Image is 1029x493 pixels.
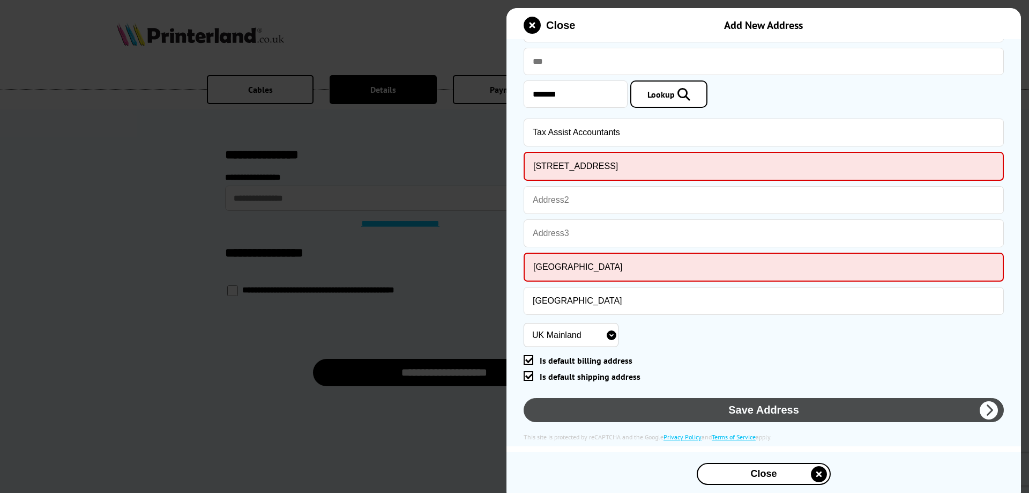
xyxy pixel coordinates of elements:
[524,186,1004,214] input: Address2
[524,152,1004,181] input: Address1
[546,19,575,32] span: Close
[524,398,1004,422] button: Save Address
[712,433,756,441] a: Terms of Service
[524,287,1004,315] input: County
[697,463,831,485] button: close modal
[524,17,575,34] button: close modal
[524,253,1004,282] input: City
[524,219,1004,247] input: Address3
[620,18,908,32] div: Add New Address
[663,433,702,441] a: Privacy Policy
[725,468,803,480] span: Close
[540,355,632,366] span: Is default billing address
[524,119,1004,146] input: Company
[630,80,707,108] a: Lookup
[524,433,1004,441] div: This site is protected by reCAPTCHA and the Google and apply.
[647,89,675,100] span: Lookup
[540,371,640,382] span: Is default shipping address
